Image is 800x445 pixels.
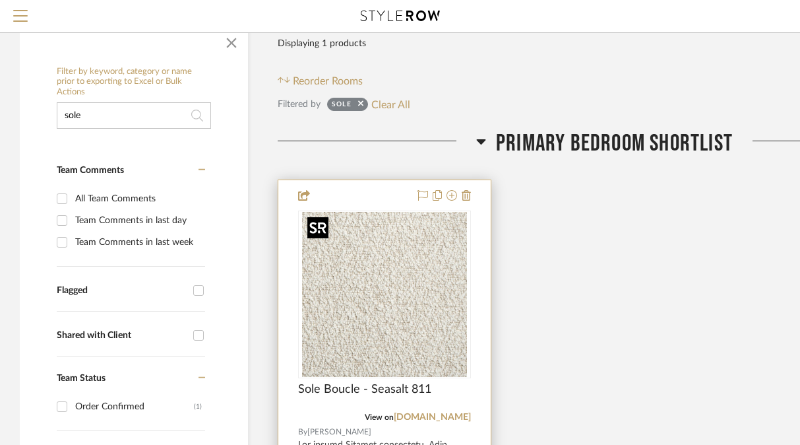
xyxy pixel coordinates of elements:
span: Sole Boucle - Seasalt 811 [298,382,431,397]
span: Team Comments [57,166,124,175]
button: Clear All [371,96,410,113]
div: (1) [194,396,202,417]
button: Reorder Rooms [278,73,363,89]
div: Flagged [57,285,187,296]
div: Shared with Client [57,330,187,341]
img: Sole Boucle - Seasalt 811 [302,212,467,377]
div: Team Comments in last day [75,210,202,231]
div: Displaying 1 products [278,30,366,57]
div: All Team Comments [75,188,202,209]
div: Team Comments in last week [75,232,202,253]
a: [DOMAIN_NAME] [394,413,471,422]
span: [PERSON_NAME] [307,426,371,438]
span: Team Status [57,374,106,383]
span: Primary Bedroom SHORTLIST [496,129,733,158]
h6: Filter by keyword, category or name prior to exporting to Excel or Bulk Actions [57,67,211,98]
button: Close [218,27,245,53]
div: 0 [299,211,470,378]
span: By [298,426,307,438]
div: Filtered by [278,97,321,112]
div: sole [332,100,352,113]
span: Reorder Rooms [293,73,363,89]
span: View on [365,413,394,421]
input: Search within 1 results [57,102,211,129]
div: Order Confirmed [75,396,194,417]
